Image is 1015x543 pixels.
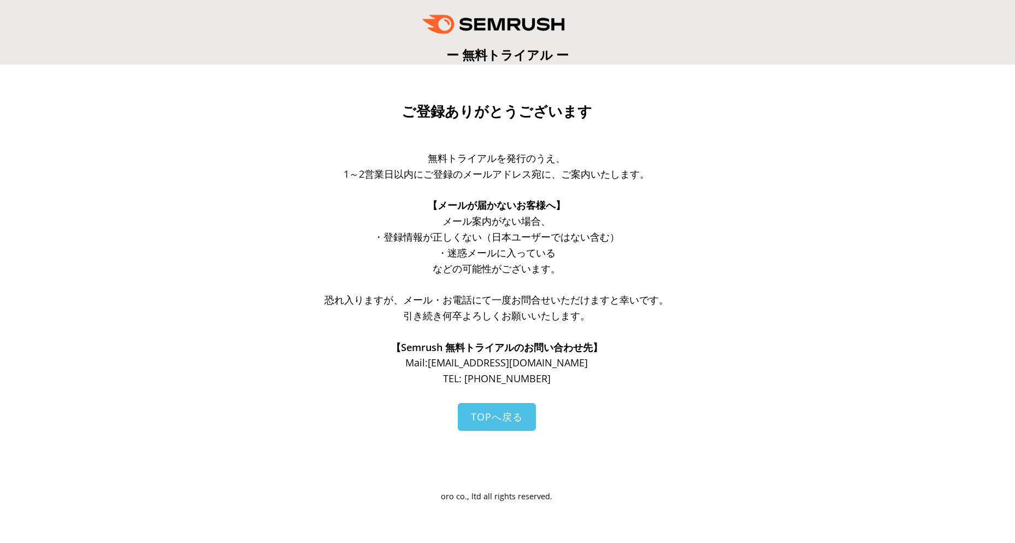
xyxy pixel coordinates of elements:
span: 1～2営業日以内にご登録のメールアドレス宛に、ご案内いたします。 [344,167,650,180]
span: 引き続き何卒よろしくお願いいたします。 [403,309,590,322]
span: ご登録ありがとうございます [402,103,592,120]
span: oro co., ltd all rights reserved. [441,491,552,501]
span: ・迷惑メールに入っている [438,246,556,259]
span: 恐れ入りますが、メール・お電話にて一度お問合せいただけますと幸いです。 [324,293,669,306]
span: TEL: [PHONE_NUMBER] [443,372,551,385]
span: TOPへ戻る [471,410,523,423]
span: ・登録情報が正しくない（日本ユーザーではない含む） [374,230,619,243]
span: 【Semrush 無料トライアルのお問い合わせ先】 [391,341,603,354]
span: 無料トライアルを発行のうえ、 [428,151,565,165]
span: などの可能性がございます。 [433,262,560,275]
a: TOPへ戻る [458,403,536,431]
span: 【メールが届かないお客様へ】 [428,198,565,212]
span: ー 無料トライアル ー [446,46,569,63]
span: メール案内がない場合、 [442,214,551,227]
span: Mail: [EMAIL_ADDRESS][DOMAIN_NAME] [405,356,588,369]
